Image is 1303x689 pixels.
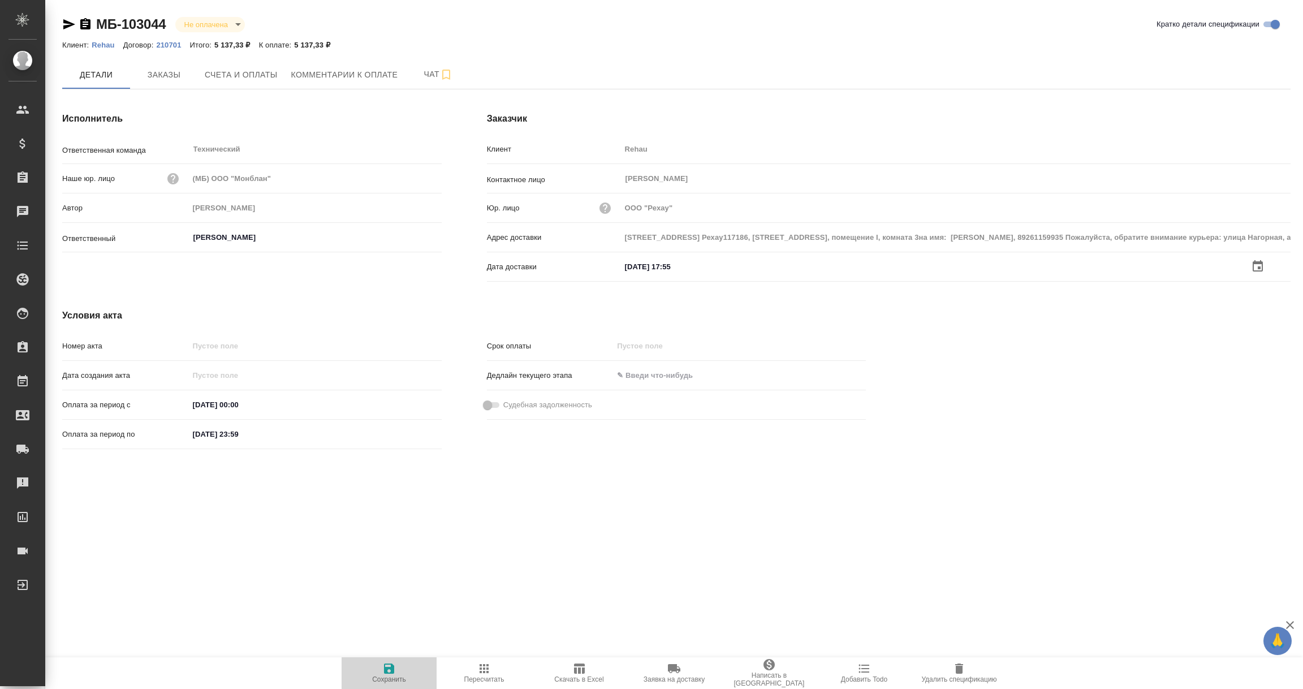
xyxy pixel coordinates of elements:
[156,40,189,49] a: 210701
[92,41,123,49] p: Rehau
[62,309,866,322] h4: Условия акта
[487,232,621,243] p: Адрес доставки
[156,41,189,49] p: 210701
[189,170,442,187] input: Пустое поле
[189,426,288,442] input: ✎ Введи что-нибудь
[503,399,592,411] span: Судебная задолженность
[487,174,621,186] p: Контактное лицо
[189,200,442,216] input: Пустое поле
[1268,629,1287,653] span: 🙏
[96,16,166,32] a: МБ-103044
[613,367,712,384] input: ✎ Введи что-нибудь
[205,68,278,82] span: Счета и оплаты
[294,41,339,49] p: 5 137,33 ₽
[62,429,189,440] p: Оплата за период по
[62,203,189,214] p: Автор
[62,41,92,49] p: Клиент:
[291,68,398,82] span: Комментарии к оплате
[259,41,295,49] p: К оплате:
[79,18,92,31] button: Скопировать ссылку
[62,399,189,411] p: Оплата за период с
[487,341,614,352] p: Срок оплаты
[62,145,189,156] p: Ответственная команда
[621,229,1291,246] input: Пустое поле
[62,173,115,184] p: Наше юр. лицо
[181,20,231,29] button: Не оплачена
[189,338,442,354] input: Пустое поле
[62,18,76,31] button: Скопировать ссылку для ЯМессенджера
[1263,627,1292,655] button: 🙏
[621,200,1291,216] input: Пустое поле
[69,68,123,82] span: Детали
[175,17,245,32] div: Не оплачена
[1157,19,1259,30] span: Кратко детали спецификации
[487,144,621,155] p: Клиент
[92,40,123,49] a: Rehau
[62,341,189,352] p: Номер акта
[613,338,712,354] input: Пустое поле
[621,259,720,275] input: ✎ Введи что-нибудь
[214,41,259,49] p: 5 137,33 ₽
[137,68,191,82] span: Заказы
[439,68,453,81] svg: Подписаться
[487,370,614,381] p: Дедлайн текущего этапа
[190,41,214,49] p: Итого:
[189,367,288,384] input: Пустое поле
[189,397,288,413] input: ✎ Введи что-нибудь
[487,261,621,273] p: Дата доставки
[487,203,520,214] p: Юр. лицо
[435,236,438,239] button: Open
[62,233,189,244] p: Ответственный
[62,370,189,381] p: Дата создания акта
[123,41,157,49] p: Договор:
[621,141,1291,157] input: Пустое поле
[487,112,1291,126] h4: Заказчик
[62,112,442,126] h4: Исполнитель
[411,67,465,81] span: Чат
